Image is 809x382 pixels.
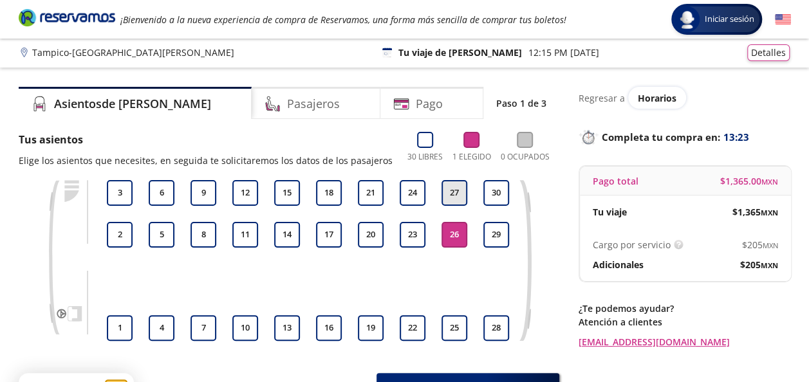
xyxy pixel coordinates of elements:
span: 13:23 [723,130,749,145]
button: 27 [442,180,467,206]
span: $ 205 [740,258,778,271]
small: MXN [763,241,778,250]
p: Tu viaje [593,205,627,219]
button: 8 [191,222,216,248]
p: 12:15 PM [DATE] [528,46,599,59]
p: Adicionales [593,258,644,271]
span: Iniciar sesión [700,13,759,26]
button: 23 [400,222,425,248]
button: 24 [400,180,425,206]
button: 25 [442,315,467,341]
span: $ 1,365.00 [720,174,778,188]
button: 19 [358,315,384,341]
p: 0 Ocupados [501,151,550,163]
p: Paso 1 de 3 [496,96,546,110]
p: ¿Te podemos ayudar? [579,302,791,315]
small: MXN [761,260,778,270]
p: Completa tu compra en : [579,128,791,146]
button: 26 [442,222,467,248]
button: Detalles [747,44,790,61]
button: 29 [483,222,509,248]
button: 10 [232,315,258,341]
i: Brand Logo [19,8,115,27]
span: Horarios [638,92,676,104]
h4: Pasajeros [287,95,340,113]
button: 7 [191,315,216,341]
button: 20 [358,222,384,248]
h4: Asientos de [PERSON_NAME] [54,95,211,113]
small: MXN [761,208,778,217]
em: ¡Bienvenido a la nueva experiencia de compra de Reservamos, una forma más sencilla de comprar tus... [120,14,566,26]
button: 3 [107,180,133,206]
button: 15 [274,180,300,206]
button: English [775,12,791,28]
div: Regresar a ver horarios [579,87,791,109]
button: 6 [149,180,174,206]
button: 4 [149,315,174,341]
button: 13 [274,315,300,341]
p: Cargo por servicio [593,238,671,251]
p: 1 Elegido [452,151,491,163]
button: 9 [191,180,216,206]
button: 22 [400,315,425,341]
span: $ 205 [742,238,778,251]
button: 14 [274,222,300,248]
button: 2 [107,222,133,248]
button: 12 [232,180,258,206]
button: 17 [316,222,342,248]
small: MXN [761,177,778,186]
p: Tus asientos [19,132,393,147]
button: 1 [107,315,133,341]
button: 11 [232,222,258,248]
p: Atención a clientes [579,315,791,329]
p: 30 Libres [407,151,443,163]
button: 18 [316,180,342,206]
button: 28 [483,315,509,341]
p: Regresar a [579,91,625,105]
p: Tu viaje de [PERSON_NAME] [398,46,522,59]
button: 5 [149,222,174,248]
a: Brand Logo [19,8,115,31]
span: $ 1,365 [732,205,778,219]
button: 30 [483,180,509,206]
p: Elige los asientos que necesites, en seguida te solicitaremos los datos de los pasajeros [19,154,393,167]
a: [EMAIL_ADDRESS][DOMAIN_NAME] [579,335,791,349]
p: Tampico - [GEOGRAPHIC_DATA][PERSON_NAME] [32,46,234,59]
p: Pago total [593,174,638,188]
button: 21 [358,180,384,206]
button: 16 [316,315,342,341]
h4: Pago [416,95,443,113]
